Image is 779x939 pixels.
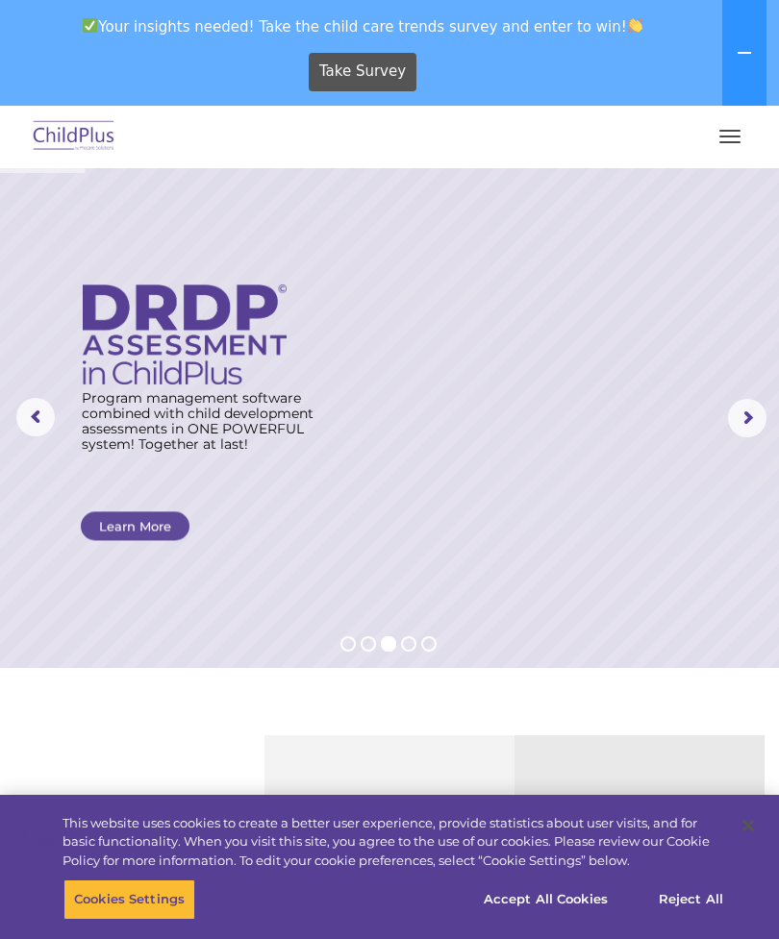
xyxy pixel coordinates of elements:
a: Take Survey [309,53,417,91]
button: Cookies Settings [63,879,195,920]
img: 👏 [628,18,642,33]
img: ✅ [83,18,97,33]
button: Accept All Cookies [473,879,618,920]
button: Reject All [631,879,751,920]
span: Your insights needed! Take the child care trends survey and enter to win! [8,8,718,45]
img: DRDP Assessment in ChildPlus [83,284,287,384]
rs-layer: Program management software combined with child development assessments in ONE POWERFUL system! T... [82,390,331,452]
div: This website uses cookies to create a better user experience, provide statistics about user visit... [63,814,725,871]
a: Learn More [81,511,189,540]
img: ChildPlus by Procare Solutions [29,114,119,160]
button: Close [727,804,769,847]
span: Take Survey [319,55,406,88]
